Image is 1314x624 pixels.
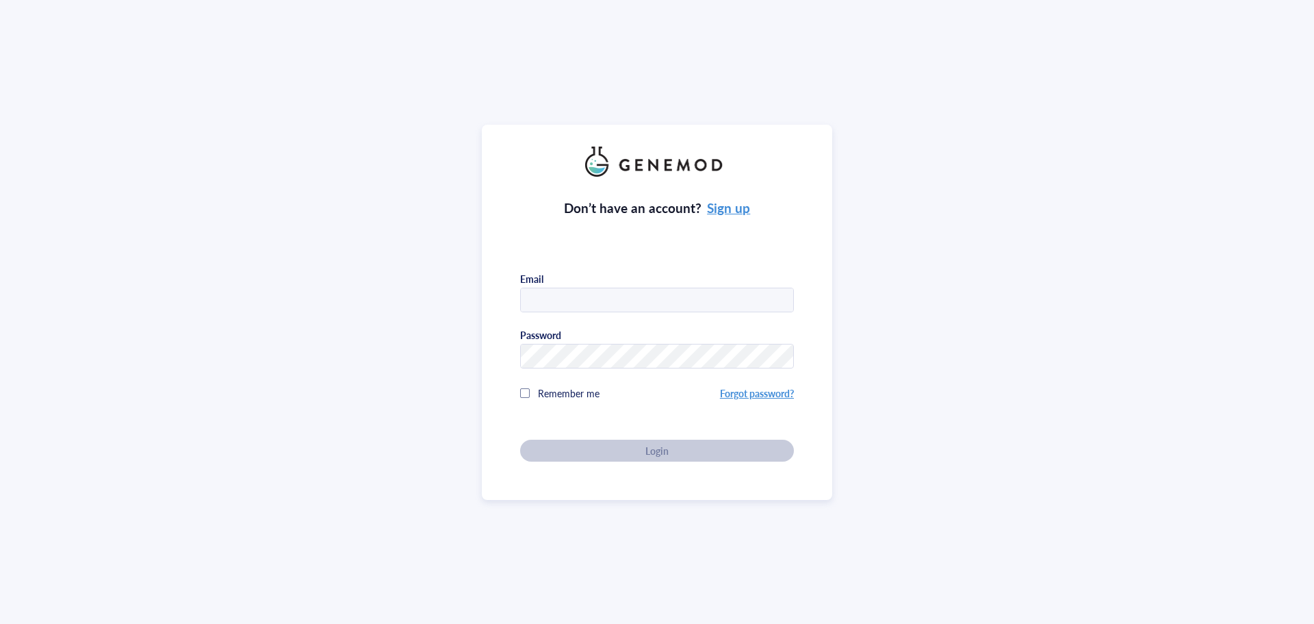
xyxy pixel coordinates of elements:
div: Email [520,273,543,285]
a: Sign up [707,199,750,217]
div: Password [520,329,561,341]
img: genemod_logo_light-BcqUzbGq.png [585,147,729,177]
span: Remember me [538,386,600,400]
div: Don’t have an account? [564,199,751,218]
a: Forgot password? [720,386,794,400]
